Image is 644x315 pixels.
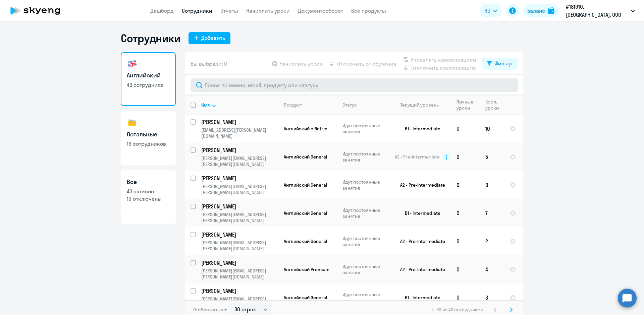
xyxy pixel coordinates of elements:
div: Баланс [527,7,545,15]
div: Личные уроки [457,99,480,111]
td: 3 [480,283,504,312]
td: 4 [480,255,504,283]
td: B1 - Intermediate [389,115,451,143]
p: [PERSON_NAME] [201,287,277,295]
p: Идут постоянные занятия [342,151,388,163]
span: Английский General [284,182,327,188]
input: Поиск по имени, email, продукту или статусу [191,78,518,92]
p: 10 отключены [127,195,170,202]
a: Дашборд [150,7,174,14]
button: Добавить [189,32,230,44]
div: Личные уроки [457,99,474,111]
p: [PERSON_NAME][EMAIL_ADDRESS][PERSON_NAME][DOMAIN_NAME] [201,296,278,308]
img: balance [548,7,554,14]
p: [PERSON_NAME] [201,175,277,182]
span: 1 - 30 из 43 сотрудников [431,307,483,313]
span: Английский General [284,210,327,216]
a: Отчеты [220,7,238,14]
span: A2 - Pre-Intermediate [395,154,440,160]
div: Статус [342,102,388,108]
p: 19 сотрудников [127,140,170,147]
p: [PERSON_NAME][EMAIL_ADDRESS][PERSON_NAME][DOMAIN_NAME] [201,268,278,280]
a: [PERSON_NAME] [201,287,278,295]
a: [PERSON_NAME] [201,203,278,210]
button: Фильтр [482,58,518,70]
a: Все43 активно10 отключены [121,170,176,224]
td: 0 [451,143,480,171]
h3: Остальные [127,130,170,139]
a: Начислить уроки [246,7,290,14]
h3: Все [127,178,170,186]
button: RU [480,4,502,17]
div: Продукт [284,102,337,108]
p: [PERSON_NAME] [201,231,277,238]
div: Продукт [284,102,302,108]
td: B1 - Intermediate [389,199,451,227]
td: 5 [480,143,504,171]
div: Фильтр [494,59,513,67]
td: 3 [480,171,504,199]
h1: Сотрудники [121,31,180,45]
a: [PERSON_NAME] [201,118,278,126]
a: Остальные19 сотрудников [121,111,176,165]
td: A2 - Pre-Intermediate [389,227,451,255]
img: english [127,58,138,69]
p: Идут постоянные занятия [342,179,388,191]
p: Идут постоянные занятия [342,207,388,219]
span: Английский Premium [284,266,329,272]
p: 43 активно [127,188,170,195]
h3: Английский [127,71,170,80]
div: Корп. уроки [485,99,499,111]
td: 0 [451,283,480,312]
td: A2 - Pre-Intermediate [389,171,451,199]
span: Английский с Native [284,126,327,132]
p: Идут постоянные занятия [342,235,388,247]
p: [EMAIL_ADDRESS][PERSON_NAME][DOMAIN_NAME] [201,127,278,139]
p: [PERSON_NAME][EMAIL_ADDRESS][PERSON_NAME][DOMAIN_NAME] [201,183,278,195]
a: Английский43 сотрудника [121,52,176,106]
td: 0 [451,199,480,227]
a: [PERSON_NAME] [201,259,278,266]
a: [PERSON_NAME] [201,146,278,154]
span: RU [484,7,490,15]
a: Сотрудники [182,7,212,14]
div: Добавить [201,34,225,42]
button: #181910, [GEOGRAPHIC_DATA], ООО [562,3,638,19]
p: [PERSON_NAME] [201,146,277,154]
div: Имя [201,102,278,108]
div: Статус [342,102,357,108]
a: [PERSON_NAME] [201,231,278,238]
div: Текущий уровень [394,102,451,108]
p: [PERSON_NAME][EMAIL_ADDRESS][PERSON_NAME][DOMAIN_NAME] [201,211,278,224]
a: Все продукты [351,7,386,14]
p: Идут постоянные занятия [342,263,388,275]
p: [PERSON_NAME] [201,118,277,126]
span: Английский General [284,295,327,301]
td: B1 - Intermediate [389,283,451,312]
p: [PERSON_NAME][EMAIL_ADDRESS][PERSON_NAME][DOMAIN_NAME] [201,240,278,252]
p: 43 сотрудника [127,81,170,88]
td: 0 [451,115,480,143]
p: [PERSON_NAME] [201,259,277,266]
a: Документооборот [298,7,343,14]
div: Текущий уровень [400,102,439,108]
td: 0 [451,171,480,199]
td: A2 - Pre-Intermediate [389,255,451,283]
td: 7 [480,199,504,227]
p: [PERSON_NAME][EMAIL_ADDRESS][PERSON_NAME][DOMAIN_NAME] [201,155,278,167]
span: Английский General [284,238,327,244]
p: #181910, [GEOGRAPHIC_DATA], ООО [566,3,628,19]
button: Балансbalance [523,4,558,17]
div: Имя [201,102,210,108]
a: [PERSON_NAME] [201,175,278,182]
p: [PERSON_NAME] [201,203,277,210]
img: others [127,117,138,128]
p: Идут постоянные занятия [342,123,388,135]
span: Английский General [284,154,327,160]
td: 0 [451,255,480,283]
p: Идут постоянные занятия [342,292,388,304]
td: 2 [480,227,504,255]
div: Корп. уроки [485,99,504,111]
td: 10 [480,115,504,143]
